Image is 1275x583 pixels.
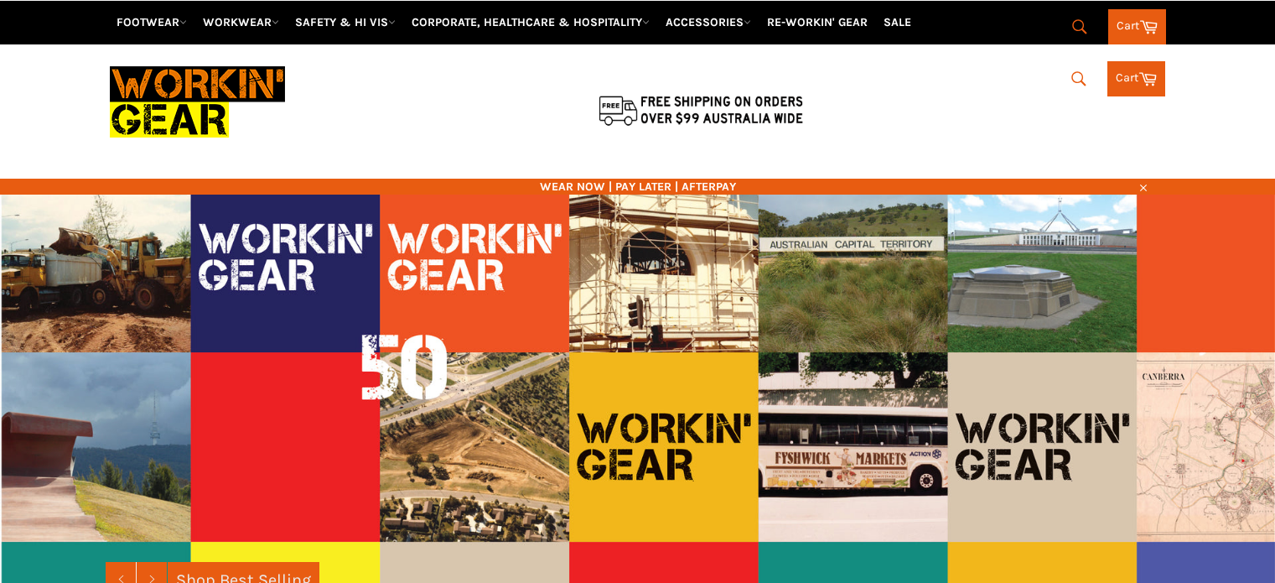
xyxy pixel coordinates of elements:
[405,8,656,37] a: CORPORATE, HEALTHCARE & HOSPITALITY
[659,8,758,37] a: ACCESSORIES
[1108,9,1166,44] a: Cart
[760,8,874,37] a: RE-WORKIN' GEAR
[110,55,285,149] img: Workin Gear leaders in Workwear, Safety Boots, PPE, Uniforms. Australia's No.1 in Workwear
[196,8,286,37] a: WORKWEAR
[596,92,806,128] img: Flat $9.95 shipping Australia wide
[110,179,1166,195] span: WEAR NOW | PAY LATER | AFTERPAY
[288,8,402,37] a: SAFETY & HI VIS
[877,8,918,37] a: SALE
[1107,61,1165,96] a: Cart
[110,8,194,37] a: FOOTWEAR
